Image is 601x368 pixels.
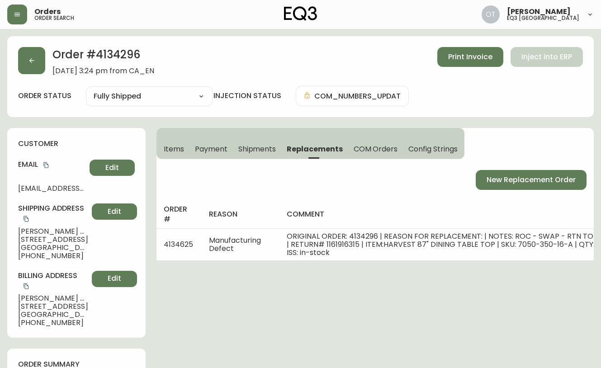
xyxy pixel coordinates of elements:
[284,6,317,21] img: logo
[482,5,500,24] img: 5d4d18d254ded55077432b49c4cb2919
[18,319,88,327] span: [PHONE_NUMBER]
[354,144,398,154] span: COM Orders
[18,139,135,149] h4: customer
[287,144,342,154] span: Replacements
[476,170,587,190] button: New Replacement Order
[34,8,61,15] span: Orders
[209,235,261,254] span: Manufacturing Defect
[108,207,121,217] span: Edit
[238,144,276,154] span: Shipments
[213,91,281,101] h4: injection status
[18,302,88,311] span: [STREET_ADDRESS]
[34,15,74,21] h5: order search
[18,203,88,224] h4: Shipping Address
[487,175,576,185] span: New Replacement Order
[18,252,88,260] span: [PHONE_NUMBER]
[18,294,88,302] span: [PERSON_NAME] MacAulay
[22,214,31,223] button: copy
[164,239,193,250] span: 4134625
[92,203,137,220] button: Edit
[18,227,88,236] span: [PERSON_NAME] MacAulay
[52,47,154,67] h2: Order # 4134296
[18,184,86,193] span: [EMAIL_ADDRESS][DOMAIN_NAME]
[195,144,227,154] span: Payment
[52,67,154,75] span: [DATE] 3:24 pm from CA_EN
[18,91,71,101] label: order status
[18,271,88,291] h4: Billing Address
[507,15,579,21] h5: eq3 [GEOGRAPHIC_DATA]
[18,311,88,319] span: [GEOGRAPHIC_DATA] , MB , R3X 0N6 , CA
[18,160,86,170] h4: Email
[507,8,571,15] span: [PERSON_NAME]
[209,209,273,219] h4: reason
[90,160,135,176] button: Edit
[18,236,88,244] span: [STREET_ADDRESS]
[105,163,119,173] span: Edit
[18,244,88,252] span: [GEOGRAPHIC_DATA] , MB , R3X 0N6 , CA
[408,144,457,154] span: Config Strings
[164,144,184,154] span: Items
[92,271,137,287] button: Edit
[22,282,31,291] button: copy
[164,204,194,225] h4: order #
[437,47,503,67] button: Print Invoice
[448,52,492,62] span: Print Invoice
[108,274,121,283] span: Edit
[42,160,51,170] button: copy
